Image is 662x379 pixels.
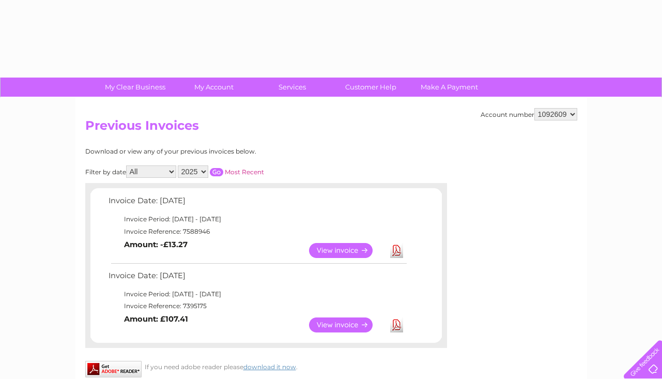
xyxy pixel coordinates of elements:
div: Account number [481,108,577,120]
b: Amount: -£13.27 [124,240,188,249]
a: Customer Help [328,78,413,97]
a: My Clear Business [93,78,178,97]
a: download it now [243,363,296,371]
a: View [309,243,385,258]
td: Invoice Date: [DATE] [106,269,408,288]
div: Download or view any of your previous invoices below. [85,148,357,155]
td: Invoice Reference: 7588946 [106,225,408,238]
a: Services [250,78,335,97]
a: Most Recent [225,168,264,176]
b: Amount: £107.41 [124,314,188,324]
div: Filter by date [85,165,357,178]
a: Make A Payment [407,78,492,97]
h2: Previous Invoices [85,118,577,138]
a: View [309,317,385,332]
td: Invoice Period: [DATE] - [DATE] [106,288,408,300]
a: Download [390,243,403,258]
div: If you need adobe reader please . [85,361,447,371]
a: Download [390,317,403,332]
a: My Account [171,78,256,97]
td: Invoice Reference: 7395175 [106,300,408,312]
td: Invoice Date: [DATE] [106,194,408,213]
td: Invoice Period: [DATE] - [DATE] [106,213,408,225]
